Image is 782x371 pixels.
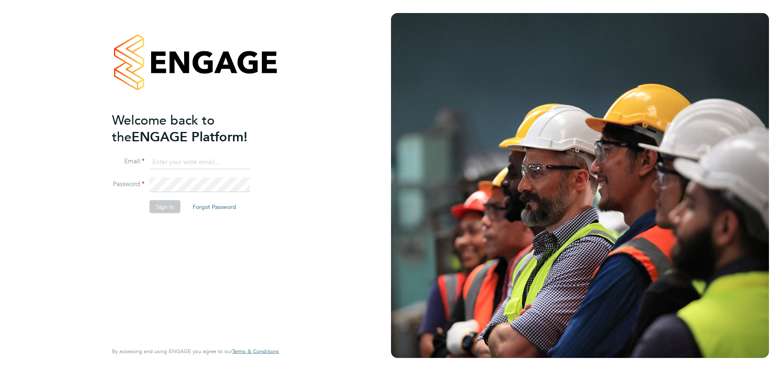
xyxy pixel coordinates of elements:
input: Enter your work email... [149,155,250,169]
span: By accessing and using ENGAGE you agree to our [112,348,279,355]
label: Password [112,180,145,189]
button: Forgot Password [186,200,243,213]
button: Sign In [149,200,180,213]
label: Email [112,157,145,166]
span: Welcome back to the [112,112,215,145]
h2: ENGAGE Platform! [112,112,271,145]
a: Terms & Conditions [232,348,279,355]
